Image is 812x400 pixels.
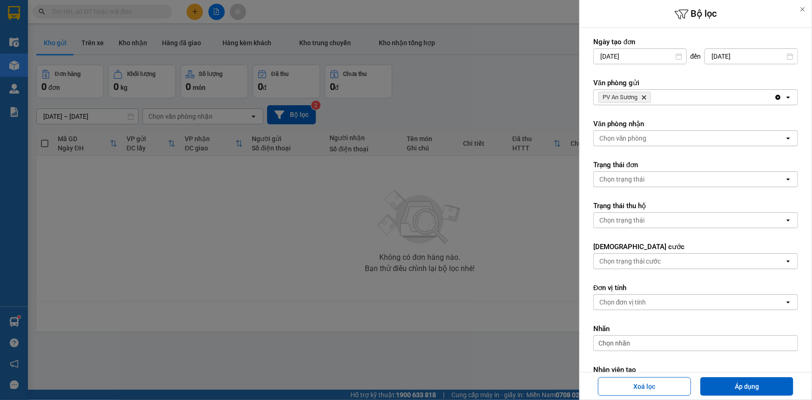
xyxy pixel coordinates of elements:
span: PV An Sương [603,94,638,101]
label: Đơn vị tính [593,283,798,292]
svg: open [785,135,792,142]
input: Select a date. [594,49,686,64]
svg: open [785,258,792,265]
div: Chọn trạng thái [599,175,644,184]
div: Chọn trạng thái cước [599,257,661,266]
svg: open [785,298,792,306]
label: Văn phòng nhận [593,119,798,129]
button: Áp dụng [700,377,793,396]
svg: open [785,176,792,183]
svg: open [785,217,792,224]
span: PV An Sương, close by backspace [598,92,651,103]
span: Chọn nhãn [598,339,630,348]
button: Xoá lọc [598,377,691,396]
span: đến [691,52,701,61]
div: Chọn trạng thái [599,216,644,225]
label: Trạng thái đơn [593,160,798,169]
label: [DEMOGRAPHIC_DATA] cước [593,242,798,251]
label: Văn phòng gửi [593,78,798,88]
label: Trạng thái thu hộ [593,201,798,210]
div: Chọn văn phòng [599,134,647,143]
div: Chọn đơn vị tính [599,298,646,307]
label: Nhãn [593,324,798,333]
h6: Bộ lọc [579,7,812,21]
input: Selected PV An Sương. [653,93,654,102]
svg: Delete [641,95,647,100]
svg: Clear all [774,94,782,101]
label: Ngày tạo đơn [593,37,798,47]
svg: open [785,94,792,101]
label: Nhân viên tạo [593,365,798,374]
input: Select a date. [705,49,798,64]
